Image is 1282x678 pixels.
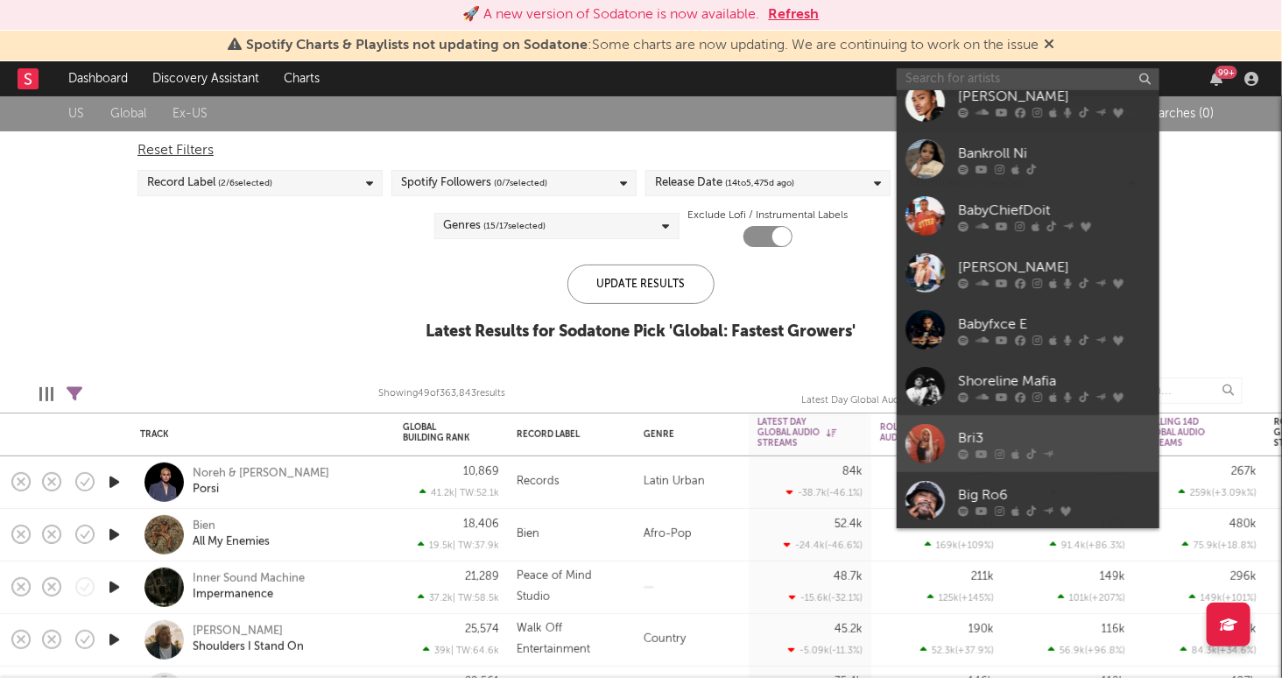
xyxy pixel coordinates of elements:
[1229,519,1257,530] div: 480k
[140,429,377,440] div: Track
[835,624,863,635] div: 45.2k
[1210,72,1222,86] button: 99+
[173,103,208,125] a: Ex-US
[1179,487,1257,498] div: 259k ( +3.09k % )
[403,645,499,656] div: 39k | TW: 64.6k
[958,143,1151,164] div: Bankroll Ni
[786,487,863,498] div: -38.7k ( -46.1 % )
[137,140,1145,161] div: Reset Filters
[193,482,219,498] a: Porsi
[784,540,863,551] div: -24.4k ( -46.6 % )
[246,39,588,53] span: Spotify Charts & Playlists not updating on Sodatone
[897,187,1159,244] a: BabyChiefDoit
[67,369,82,420] div: Filters(5 filters active)
[920,645,994,656] div: 52.3k ( +37.9 % )
[958,86,1151,107] div: [PERSON_NAME]
[246,39,1039,53] span: : Some charts are now updating. We are continuing to work on the issue
[193,519,215,534] a: Bien
[1058,592,1125,604] div: 101k ( +207 % )
[517,429,600,440] div: Record Label
[958,257,1151,278] div: [PERSON_NAME]
[193,639,304,655] a: Shoulders I Stand On
[463,519,499,530] div: 18,406
[1189,592,1257,604] div: 149k ( +101 % )
[56,61,140,96] a: Dashboard
[1100,571,1125,583] div: 149k
[193,624,283,639] div: [PERSON_NAME]
[897,68,1159,90] input: Search for artists
[218,173,272,194] span: ( 2 / 6 selected)
[635,456,749,509] div: Latin Urban
[193,587,273,603] a: Impermanence
[271,61,332,96] a: Charts
[193,466,329,482] a: Noreh & [PERSON_NAME]
[655,173,794,194] div: Release Date
[1182,540,1257,551] div: 75.9k ( +18.8 % )
[1180,645,1257,656] div: 84.3k ( +34.6 % )
[880,422,968,443] div: Rolling 7D Global Audio Streams
[789,592,863,604] div: -15.6k ( -32.1 % )
[635,509,749,561] div: Afro-Pop
[426,321,856,343] div: Latest Results for Sodatone Pick ' Global: Fastest Growers '
[463,4,760,25] div: 🚀 A new version of Sodatone is now available.
[834,571,863,583] div: 48.7k
[1102,624,1125,635] div: 116k
[644,429,731,440] div: Genre
[465,571,499,583] div: 21,289
[465,624,499,635] div: 25,574
[1215,66,1237,79] div: 99 +
[725,173,794,194] span: ( 14 to 5,475 d ago)
[193,534,270,550] a: All My Enemies
[403,592,499,604] div: 37.2k | TW: 58.5k
[801,391,1098,412] div: Latest Day Global Audio Streams (Latest Day Global Audio Streams)
[971,571,994,583] div: 211k
[494,173,547,194] span: ( 0 / 7 selected)
[1050,540,1125,551] div: 91.4k ( +86.3 % )
[897,131,1159,187] a: Bankroll Ni
[68,103,84,125] a: US
[958,200,1151,221] div: BabyChiefDoit
[969,624,994,635] div: 190k
[835,519,863,530] div: 52.4k
[958,314,1151,335] div: Babyfxce E
[897,301,1159,358] a: Babyfxce E
[1230,571,1257,583] div: 296k
[788,645,863,656] div: -5.09k ( -11.3 % )
[897,472,1159,529] a: Big Ro6
[897,74,1159,131] a: [PERSON_NAME]
[463,466,499,477] div: 10,869
[635,614,749,667] div: Country
[39,369,53,420] div: Edit Columns
[193,571,305,587] a: Inner Sound Machine
[403,422,473,443] div: Global Building Rank
[1111,378,1243,404] input: Search...
[897,244,1159,301] a: [PERSON_NAME]
[958,427,1151,448] div: Bri3
[958,371,1151,392] div: Shoreline Mafia
[403,487,499,498] div: 41.2k | TW: 52.1k
[517,471,560,492] div: Records
[1108,108,1214,120] span: Saved Searches
[897,358,1159,415] a: Shoreline Mafia
[378,384,505,405] div: Showing 49 of 363,843 results
[1231,466,1257,477] div: 267k
[1044,39,1054,53] span: Dismiss
[1143,417,1230,448] div: Rolling 14D Global Audio Streams
[403,540,499,551] div: 19.5k | TW: 37.9k
[567,265,715,304] div: Update Results
[110,103,146,125] a: Global
[517,618,626,660] div: Walk Off Entertainment
[757,417,836,448] div: Latest Day Global Audio Streams
[517,524,539,545] div: Bien
[140,61,271,96] a: Discovery Assistant
[444,215,546,237] div: Genres
[842,466,863,477] div: 84k
[769,4,820,25] button: Refresh
[1199,108,1214,120] span: ( 0 )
